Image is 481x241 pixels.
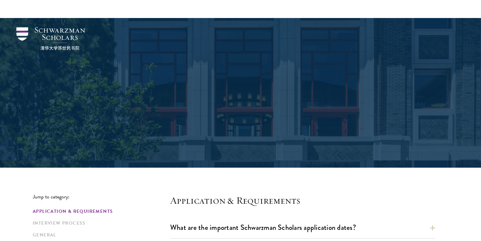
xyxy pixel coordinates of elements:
[33,232,166,238] a: General
[33,208,166,215] a: Application & Requirements
[16,27,85,50] img: Schwarzman Scholars
[170,220,435,235] button: What are the important Schwarzman Scholars application dates?
[33,194,170,200] p: Jump to category:
[170,194,435,207] h4: Application & Requirements
[33,220,166,227] a: Interview Process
